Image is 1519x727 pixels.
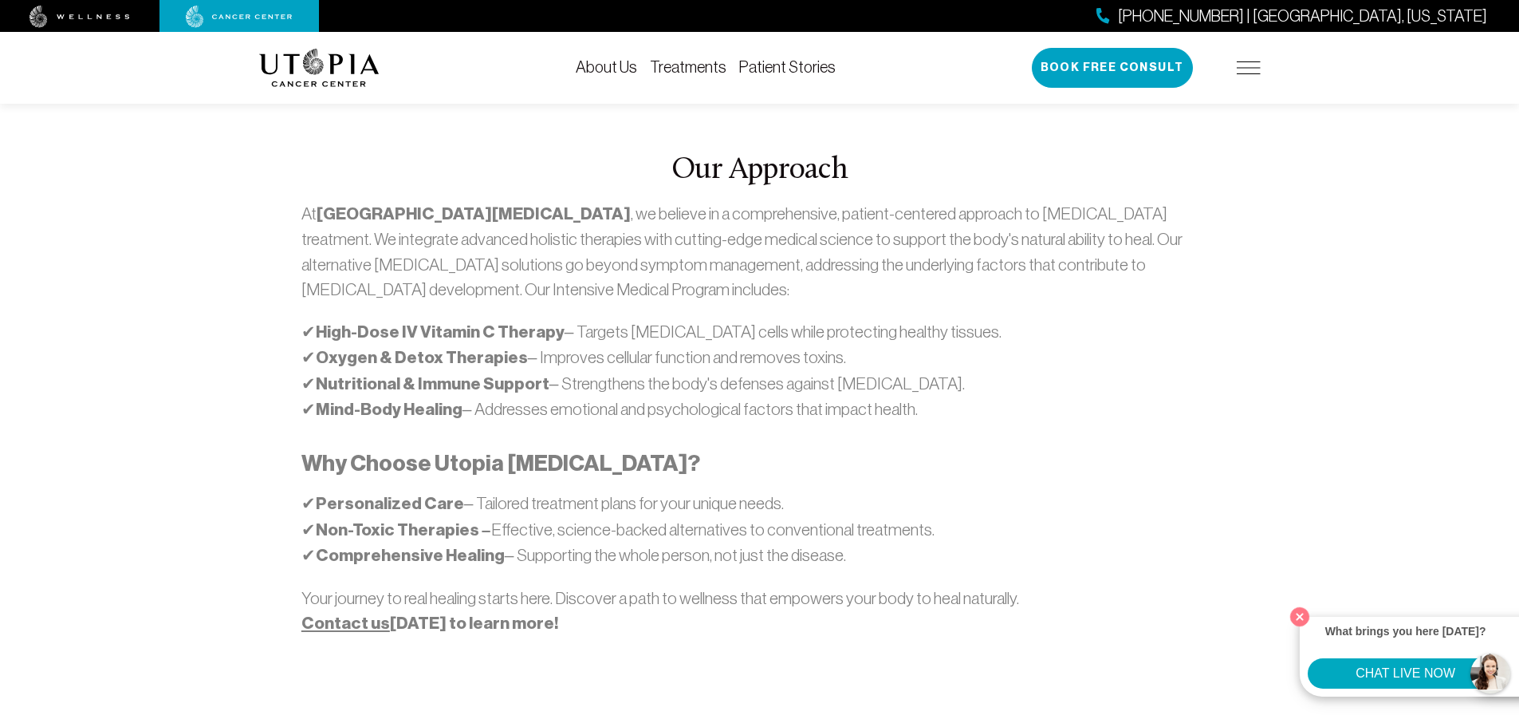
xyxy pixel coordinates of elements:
[1325,625,1486,638] strong: What brings you here [DATE]?
[301,613,390,634] a: Contact us
[30,6,130,28] img: wellness
[576,58,637,76] a: About Us
[316,520,491,540] strong: Non-Toxic Therapies –
[316,347,528,368] strong: Oxygen & Detox Therapies
[316,545,505,566] strong: Comprehensive Healing
[301,586,1218,637] p: Your journey to real healing starts here. Discover a path to wellness that empowers your body to ...
[316,322,565,342] strong: High-Dose IV Vitamin C Therapy
[186,6,293,28] img: cancer center
[301,613,558,634] strong: [DATE] to learn more!
[301,154,1218,188] h2: Our Approach
[259,49,380,87] img: logo
[316,493,464,514] strong: Personalized Care
[317,203,631,224] strong: [GEOGRAPHIC_DATA][MEDICAL_DATA]
[316,373,549,394] strong: Nutritional & Immune Support
[1237,61,1261,74] img: icon-hamburger
[1032,48,1193,88] button: Book Free Consult
[301,450,700,476] strong: Why Choose Utopia [MEDICAL_DATA]?
[739,58,836,76] a: Patient Stories
[650,58,726,76] a: Treatments
[301,319,1218,423] p: ✔ – Targets [MEDICAL_DATA] cells while protecting healthy tissues. ✔ – Improves cellular function...
[301,201,1218,302] p: At , we believe in a comprehensive, patient-centered approach to [MEDICAL_DATA] treatment. We int...
[1096,5,1487,28] a: [PHONE_NUMBER] | [GEOGRAPHIC_DATA], [US_STATE]
[1308,658,1503,689] button: CHAT LIVE NOW
[301,491,1218,569] p: ✔ – Tailored treatment plans for your unique needs. ✔ Effective, science-backed alternatives to c...
[1286,603,1313,630] button: Close
[316,399,462,420] strong: Mind-Body Healing
[1118,5,1487,28] span: [PHONE_NUMBER] | [GEOGRAPHIC_DATA], [US_STATE]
